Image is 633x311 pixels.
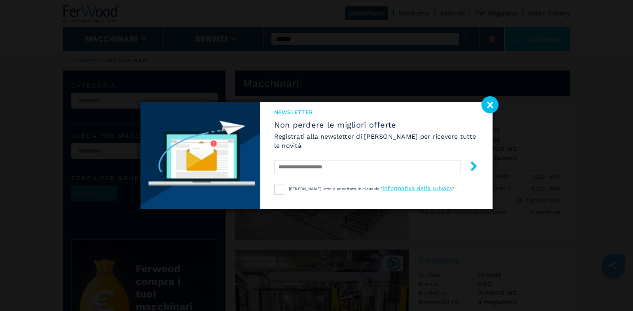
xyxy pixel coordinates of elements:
[289,187,383,191] span: [PERSON_NAME] letto e accettato le clausole "
[461,158,479,177] button: submit-button
[274,108,479,116] span: NEWSLETTER
[383,185,453,191] a: informativa della privacy
[274,120,479,130] span: Non perdere le migliori offerte
[453,187,454,191] span: "
[274,132,479,150] h6: Registrati alla newsletter di [PERSON_NAME] per ricevere tutte le novità
[140,102,260,209] img: Newsletter image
